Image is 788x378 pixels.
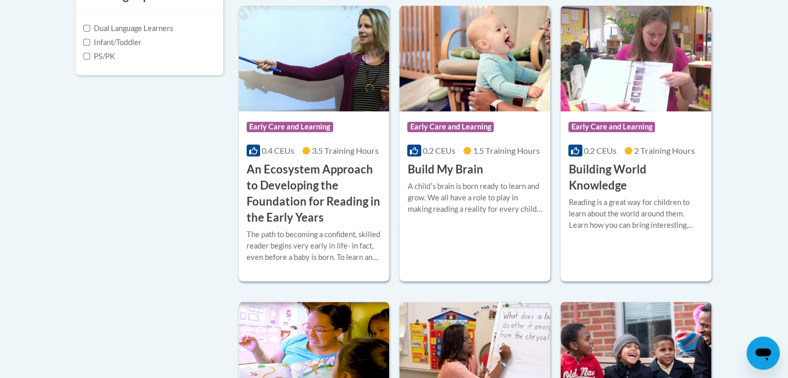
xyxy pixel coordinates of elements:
[407,162,483,178] h3: Build My Brain
[399,6,550,111] img: Course Logo
[423,146,455,155] span: 0.2 CEUs
[584,146,617,155] span: 0.2 CEUs
[247,162,382,225] h3: An Ecosystem Approach to Developing the Foundation for Reading in the Early Years
[568,162,704,194] h3: Building World Knowledge
[747,337,780,370] iframe: Button to launch messaging window
[83,37,141,48] label: Infant/Toddler
[83,53,90,60] input: Checkbox for Options
[83,51,115,62] label: PS/PK
[83,25,90,32] input: Checkbox for Options
[239,6,390,281] a: Course LogoEarly Care and Learning0.4 CEUs3.5 Training Hours An Ecosystem Approach to Developing ...
[83,39,90,46] input: Checkbox for Options
[239,6,390,111] img: Course Logo
[407,122,494,132] span: Early Care and Learning
[568,197,704,231] div: Reading is a great way for children to learn about the world around them. Learn how you can bring...
[561,6,711,281] a: Course LogoEarly Care and Learning0.2 CEUs2 Training Hours Building World KnowledgeReading is a g...
[473,146,540,155] span: 1.5 Training Hours
[561,6,711,111] img: Course Logo
[247,229,382,263] div: The path to becoming a confident, skilled reader begins very early in life- in fact, even before ...
[247,122,333,132] span: Early Care and Learning
[568,122,655,132] span: Early Care and Learning
[399,6,550,281] a: Course LogoEarly Care and Learning0.2 CEUs1.5 Training Hours Build My BrainA childʹs brain is bor...
[312,146,379,155] span: 3.5 Training Hours
[83,23,173,34] label: Dual Language Learners
[407,181,542,215] div: A childʹs brain is born ready to learn and grow. We all have a role to play in making reading a r...
[634,146,695,155] span: 2 Training Hours
[262,146,294,155] span: 0.4 CEUs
